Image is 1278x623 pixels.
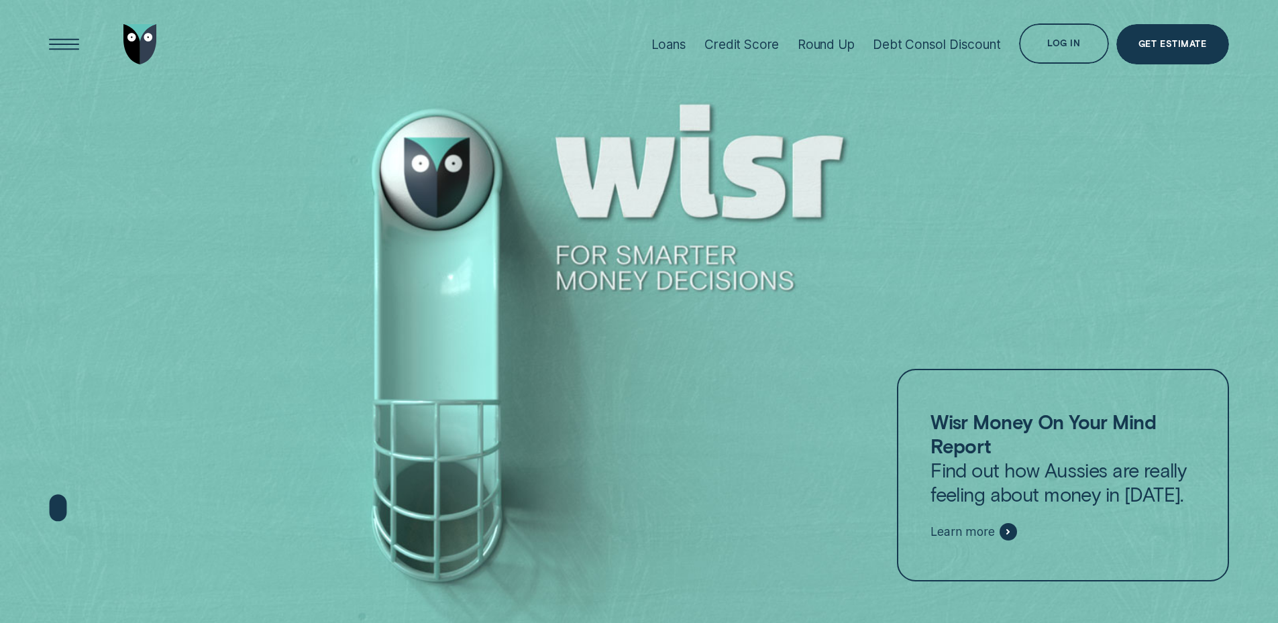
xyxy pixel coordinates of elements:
a: Wisr Money On Your Mind ReportFind out how Aussies are really feeling about money in [DATE].Learn... [897,369,1228,582]
div: Round Up [798,37,855,52]
span: Learn more [930,524,994,539]
a: Get Estimate [1116,24,1229,64]
button: Log in [1019,23,1108,64]
img: Wisr [123,24,157,64]
strong: Wisr Money On Your Mind Report [930,410,1156,457]
div: Credit Score [704,37,779,52]
p: Find out how Aussies are really feeling about money in [DATE]. [930,410,1195,506]
button: Open Menu [44,24,85,64]
div: Debt Consol Discount [873,37,1000,52]
div: Loans [651,37,686,52]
